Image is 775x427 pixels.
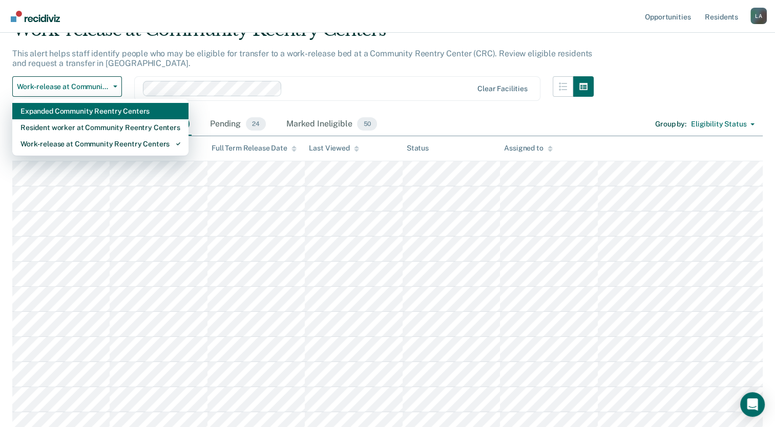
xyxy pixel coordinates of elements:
[407,144,429,153] div: Status
[750,8,767,24] button: Profile dropdown button
[246,117,266,131] span: 24
[208,113,268,136] div: Pending24
[20,136,180,152] div: Work-release at Community Reentry Centers
[20,103,180,119] div: Expanded Community Reentry Centers
[740,392,765,417] div: Open Intercom Messenger
[691,120,746,129] div: Eligibility Status
[212,144,297,153] div: Full Term Release Date
[12,19,594,49] div: Work-release at Community Reentry Centers
[504,144,552,153] div: Assigned to
[686,116,759,133] button: Eligibility Status
[655,120,686,129] div: Group by :
[750,8,767,24] div: L A
[20,119,180,136] div: Resident worker at Community Reentry Centers
[477,84,528,93] div: Clear facilities
[357,117,377,131] span: 50
[284,113,379,136] div: Marked Ineligible50
[17,82,109,91] span: Work-release at Community Reentry Centers
[12,49,592,68] p: This alert helps staff identify people who may be eligible for transfer to a work-release bed at ...
[11,11,60,22] img: Recidiviz
[12,76,122,97] button: Work-release at Community Reentry Centers
[309,144,359,153] div: Last Viewed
